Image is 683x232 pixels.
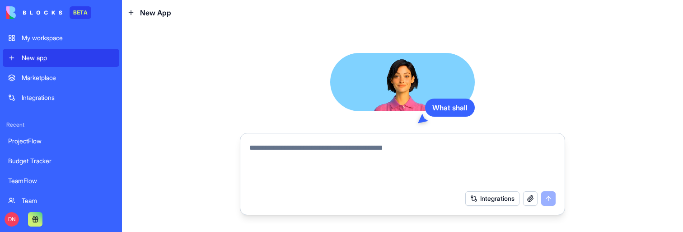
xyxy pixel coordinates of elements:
[22,53,114,62] div: New app
[3,69,119,87] a: Marketplace
[22,93,114,102] div: Integrations
[5,212,19,227] span: DN
[6,6,62,19] img: logo
[140,7,171,18] span: New App
[3,49,119,67] a: New app
[6,6,91,19] a: BETA
[70,6,91,19] div: BETA
[3,132,119,150] a: ProjectFlow
[8,137,114,146] div: ProjectFlow
[8,156,114,166] div: Budget Tracker
[22,33,114,43] div: My workspace
[8,176,114,185] div: TeamFlow
[3,29,119,47] a: My workspace
[3,172,119,190] a: TeamFlow
[3,152,119,170] a: Budget Tracker
[3,121,119,128] span: Recent
[22,73,114,82] div: Marketplace
[22,196,114,205] div: Team
[3,192,119,210] a: Team
[465,191,519,206] button: Integrations
[3,89,119,107] a: Integrations
[425,99,475,117] div: What shall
